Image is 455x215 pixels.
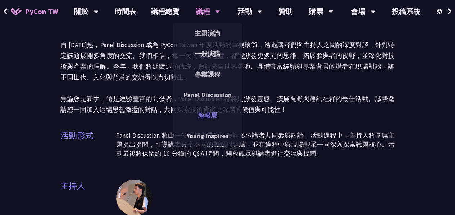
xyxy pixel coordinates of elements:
[60,129,116,165] span: 活動形式
[60,40,395,115] p: 自 [DATE]起，Panel Discussion 成為 PyCon Taiwan 年度活動的重要環節，透過講者們與主持人之間的深度對談，針對特定議題展開多角度的交流。我們相信，每一次的觀點碰...
[11,8,22,15] img: Home icon of PyCon TW 2025
[437,9,444,14] img: Locale Icon
[173,66,242,83] a: 專業課程
[25,6,58,17] span: PyCon TW
[173,127,242,144] a: Young Inspires
[173,107,242,124] a: 海報展
[173,86,242,103] a: Panel Discussion
[173,25,242,42] a: 主題演講
[173,45,242,62] a: 一般演講
[4,3,65,20] a: PyCon TW
[116,131,395,158] p: Panel Discussion 將由一位主持人帶領，邀請多位講者共同參與討論。活動過程中，主持人將圍繞主題提出提問，引導講者分享不同的觀點與經驗，並在過程中與現場觀眾一同深入探索議題核心。活動...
